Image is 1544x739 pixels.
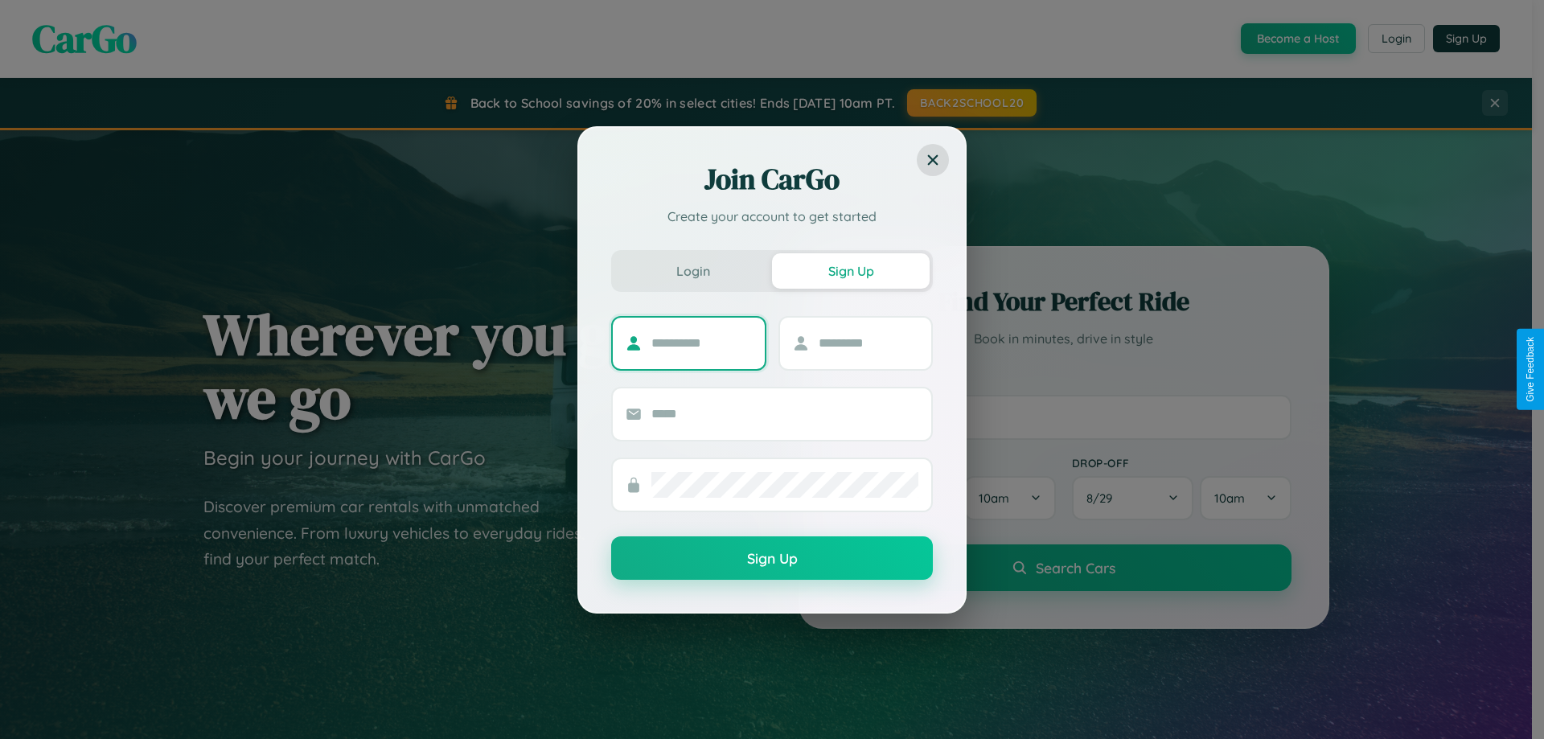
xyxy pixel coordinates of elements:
[611,536,933,580] button: Sign Up
[611,207,933,226] p: Create your account to get started
[1525,337,1536,402] div: Give Feedback
[611,160,933,199] h2: Join CarGo
[772,253,930,289] button: Sign Up
[614,253,772,289] button: Login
